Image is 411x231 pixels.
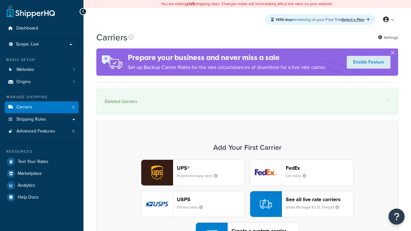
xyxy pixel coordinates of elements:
[286,173,311,179] small: List rates
[389,209,405,225] button: Open Resource Center
[387,97,390,102] a: ×
[5,192,79,203] a: Help Docs
[72,105,74,110] span: 0
[16,105,32,110] span: Carriers
[5,94,79,100] div: Manage Shipping
[16,42,39,47] span: Scope: Live
[7,5,55,18] a: ShipperHQ Home
[250,159,354,186] button: fedEx logoFedExList rates
[5,125,79,137] a: Advanced Features 0
[141,160,173,185] img: ups logo
[5,64,79,76] li: Websites
[18,171,42,176] span: Marketplace
[5,76,79,88] li: Origins
[260,198,272,210] img: icon-carrier-liverate-becf4550.svg
[16,117,46,122] span: Shipping Rules
[16,79,31,85] span: Origins
[5,101,79,113] a: Carriers 0
[5,156,79,167] a: Test Your Rates
[342,17,370,22] a: Select a Plan
[250,191,354,217] button: See all live rate carriersSmall Package & LTL Freight
[105,97,390,106] div: Deleted Carriers
[286,196,353,202] header: See all live rate carriers
[177,196,244,202] header: USPS
[5,101,79,113] li: Carriers
[275,17,293,22] strong: 1454 days
[177,204,208,210] small: Online rates
[187,1,195,7] b: LIVE
[177,173,223,179] small: Published daily rates
[141,191,245,217] button: usps logoUSPSOnline rates
[5,149,79,154] div: Resources
[141,191,173,217] img: usps logo
[5,125,79,137] li: Advanced Features
[5,22,79,34] a: Dashboard
[378,33,398,42] a: Settings
[5,76,79,88] a: Origins 1
[18,183,35,188] span: Analytics
[103,144,391,151] h3: Add Your First Carrier
[128,52,326,63] h4: Prepare your business and never miss a sale
[5,57,79,63] div: Basic Setup
[250,160,282,185] img: fedEx logo
[128,63,326,72] p: Set up Backup Carrier Rates for the rare circumstances of downtime for a live rate carrier.
[72,129,74,134] span: 0
[177,165,244,171] header: UPS®
[286,165,353,171] header: FedEx
[5,168,79,179] a: Marketplace
[5,64,79,76] a: Websites 1
[5,180,79,191] a: Analytics
[286,204,344,210] small: Small Package & LTL Freight
[265,14,375,25] div: remaining on your Free Trial
[18,159,48,165] span: Test Your Rates
[73,67,74,73] span: 1
[73,79,74,85] span: 1
[347,56,390,69] a: Enable Feature
[16,67,34,73] span: Websites
[141,159,245,186] button: ups logoUPS®Published daily rates
[96,48,128,76] img: ad-rules-rateshop-fe6ec290ccb7230408bd80ed9643f0289d75e0ffd9eb532fc0e269fcd187b520.png
[18,195,39,200] span: Help Docs
[5,114,79,125] a: Shipping Rules
[16,129,55,134] span: Advanced Features
[16,26,38,31] span: Dashboard
[96,31,127,44] h1: Carriers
